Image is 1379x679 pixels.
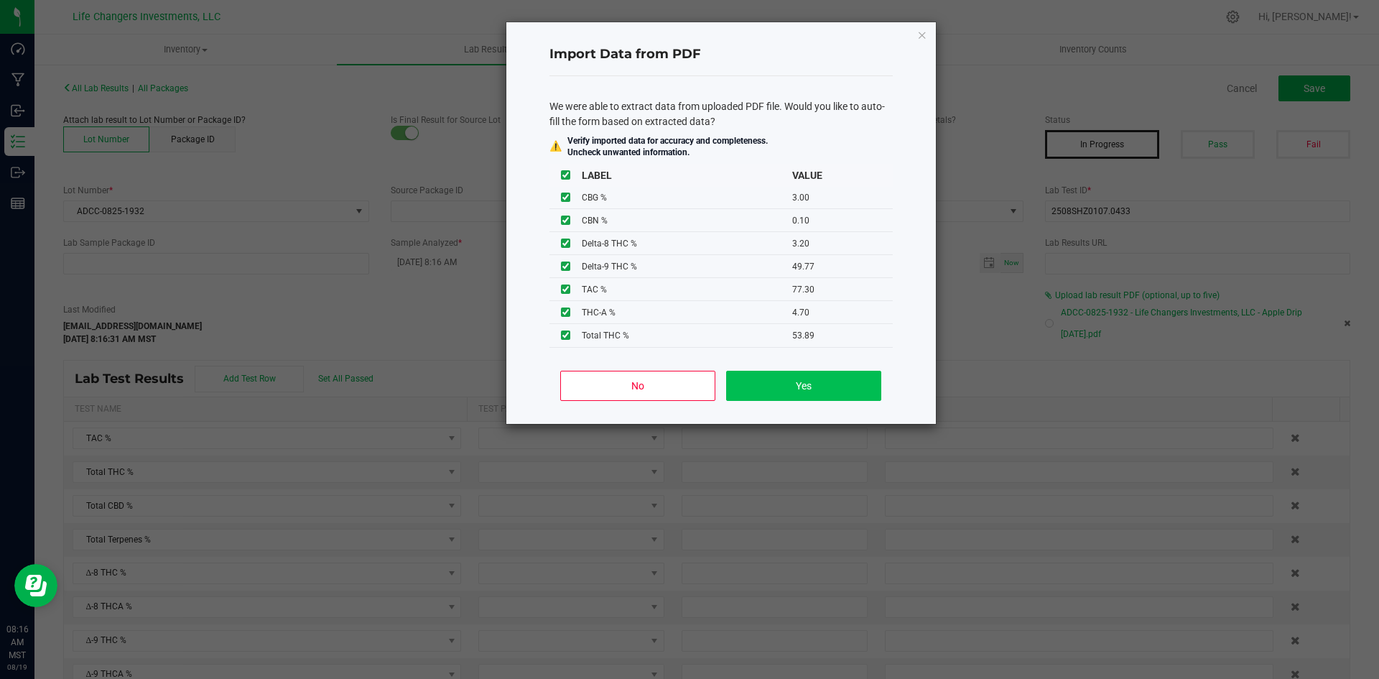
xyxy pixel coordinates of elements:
th: VALUE [792,164,893,187]
span: Total THC % [582,331,629,341]
span: Delta-8 THC % [582,239,637,249]
td: 77.30 [792,278,893,301]
td: 3.20 [792,232,893,255]
td: 4.70 [792,301,893,324]
div: ⚠️ [549,139,562,154]
button: Close [917,26,927,43]
iframe: Resource center [14,564,57,607]
input: undefined [561,239,570,248]
input: undefined [561,331,570,340]
span: TAC % [582,285,607,295]
h4: Import Data from PDF [549,45,893,64]
button: Yes [726,371,881,401]
td: 0.10 [792,209,893,232]
span: Delta-9 THC % [582,262,637,272]
span: CBN % [582,216,608,226]
input: undefined [561,285,570,294]
td: 53.89 [792,324,893,347]
input: undefined [561,308,570,317]
td: 49.77 [792,255,893,278]
p: Verify imported data for accuracy and completeness. Uncheck unwanted information. [567,135,768,158]
span: THC-A % [582,308,616,318]
input: undefined [561,216,570,225]
div: We were able to extract data from uploaded PDF file. Would you like to auto-fill the form based o... [549,99,893,129]
button: No [560,371,715,401]
input: undefined [561,262,570,271]
input: undefined [561,193,570,202]
td: 3.00 [792,186,893,209]
th: LABEL [582,164,792,187]
span: CBG % [582,193,607,203]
